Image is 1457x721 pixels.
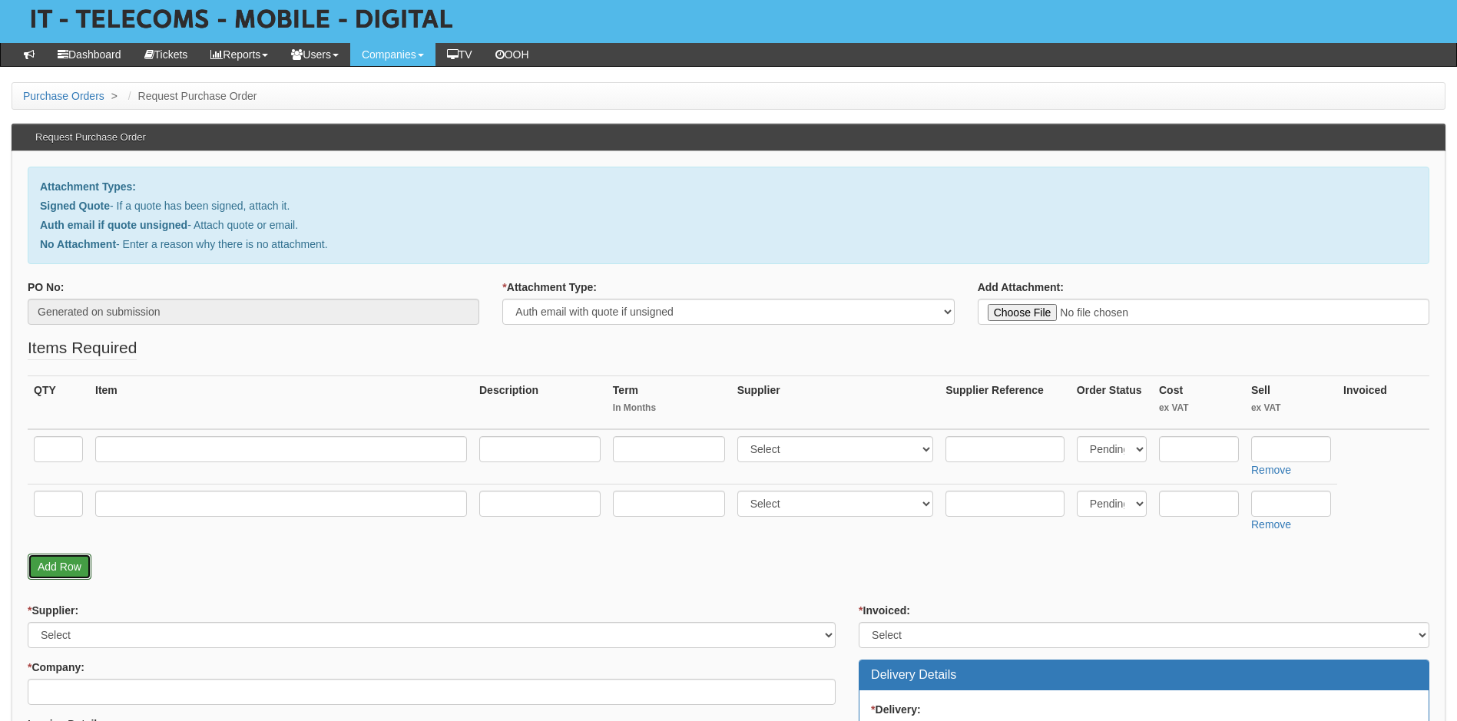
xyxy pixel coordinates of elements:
[731,376,940,430] th: Supplier
[1337,376,1429,430] th: Invoiced
[40,180,136,193] b: Attachment Types:
[40,219,187,231] b: Auth email if quote unsigned
[28,603,78,618] label: Supplier:
[607,376,731,430] th: Term
[28,660,84,675] label: Company:
[484,43,541,66] a: OOH
[978,279,1064,295] label: Add Attachment:
[46,43,133,66] a: Dashboard
[350,43,435,66] a: Companies
[1251,402,1331,415] small: ex VAT
[1071,376,1153,430] th: Order Status
[199,43,280,66] a: Reports
[1251,464,1291,476] a: Remove
[133,43,200,66] a: Tickets
[473,376,607,430] th: Description
[28,279,64,295] label: PO No:
[871,668,1417,682] h3: Delivery Details
[1153,376,1245,430] th: Cost
[1159,402,1239,415] small: ex VAT
[1251,518,1291,531] a: Remove
[40,217,1417,233] p: - Attach quote or email.
[939,376,1071,430] th: Supplier Reference
[280,43,350,66] a: Users
[859,603,910,618] label: Invoiced:
[108,90,121,102] span: >
[28,124,154,150] h3: Request Purchase Order
[28,376,89,430] th: QTY
[435,43,484,66] a: TV
[124,88,257,104] li: Request Purchase Order
[28,554,91,580] a: Add Row
[28,336,137,360] legend: Items Required
[1245,376,1337,430] th: Sell
[502,279,597,295] label: Attachment Type:
[40,236,1417,252] p: - Enter a reason why there is no attachment.
[40,198,1417,213] p: - If a quote has been signed, attach it.
[89,376,473,430] th: Item
[40,200,110,212] b: Signed Quote
[613,402,725,415] small: In Months
[871,702,921,717] label: Delivery:
[40,238,116,250] b: No Attachment
[23,90,104,102] a: Purchase Orders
